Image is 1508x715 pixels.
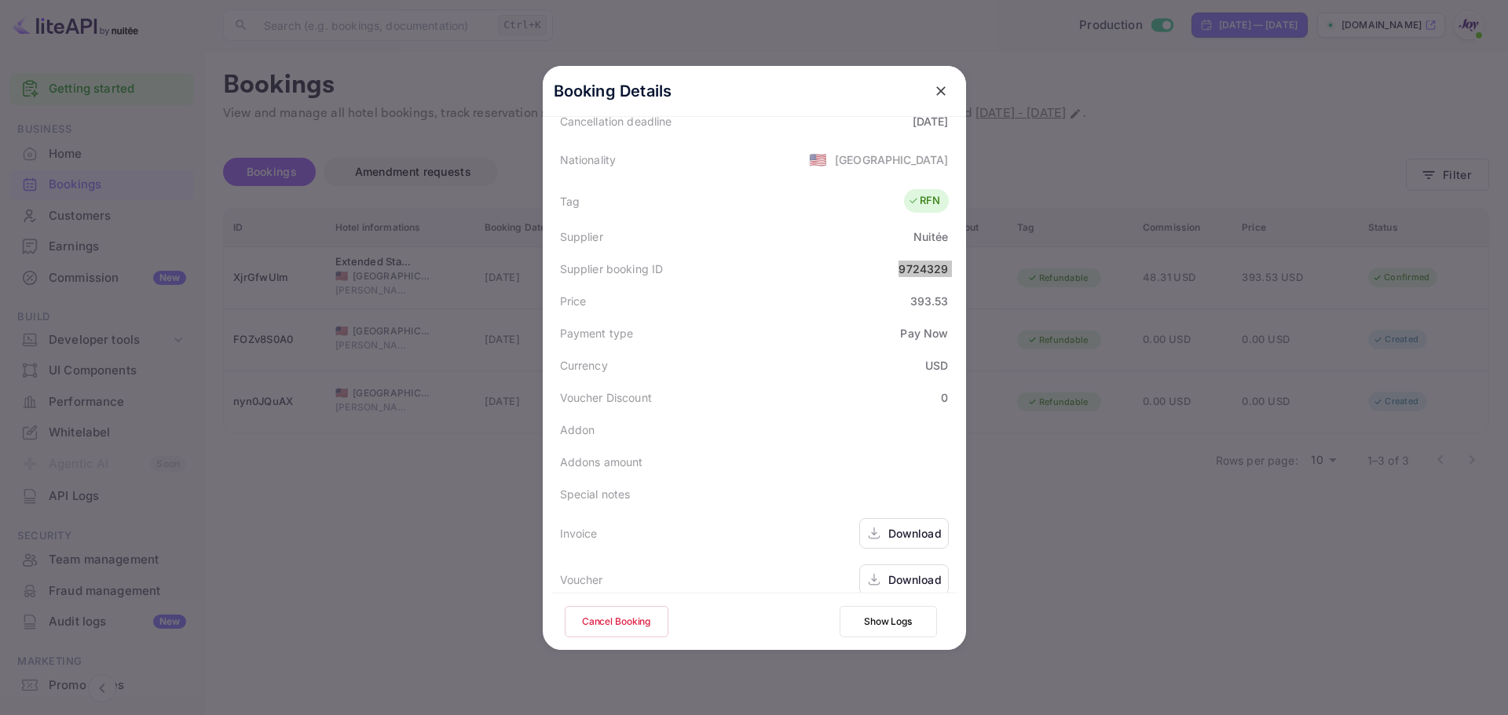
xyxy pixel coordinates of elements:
[899,261,948,277] div: 9724329
[560,421,595,438] div: Addon
[840,606,937,637] button: Show Logs
[560,486,631,502] div: Special notes
[560,261,664,277] div: Supplier booking ID
[900,325,948,341] div: Pay Now
[835,151,949,168] div: [GEOGRAPHIC_DATA]
[560,193,580,210] div: Tag
[560,454,643,470] div: Addons amount
[925,357,948,374] div: USD
[565,606,668,637] button: Cancel Booking
[809,145,827,173] span: United States
[913,228,949,245] div: Nuitée
[941,389,948,406] div: 0
[560,357,608,374] div: Currency
[554,79,672,103] p: Booking Details
[560,325,634,341] div: Payment type
[560,571,603,588] div: Voucher
[560,525,598,542] div: Invoice
[560,151,617,168] div: Nationality
[560,228,603,245] div: Supplier
[913,113,949,130] div: [DATE]
[910,293,949,309] div: 393.53
[927,77,955,105] button: close
[560,389,652,406] div: Voucher Discount
[560,113,672,130] div: Cancellation deadline
[888,571,942,588] div: Download
[560,293,587,309] div: Price
[888,525,942,542] div: Download
[908,193,940,209] div: RFN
